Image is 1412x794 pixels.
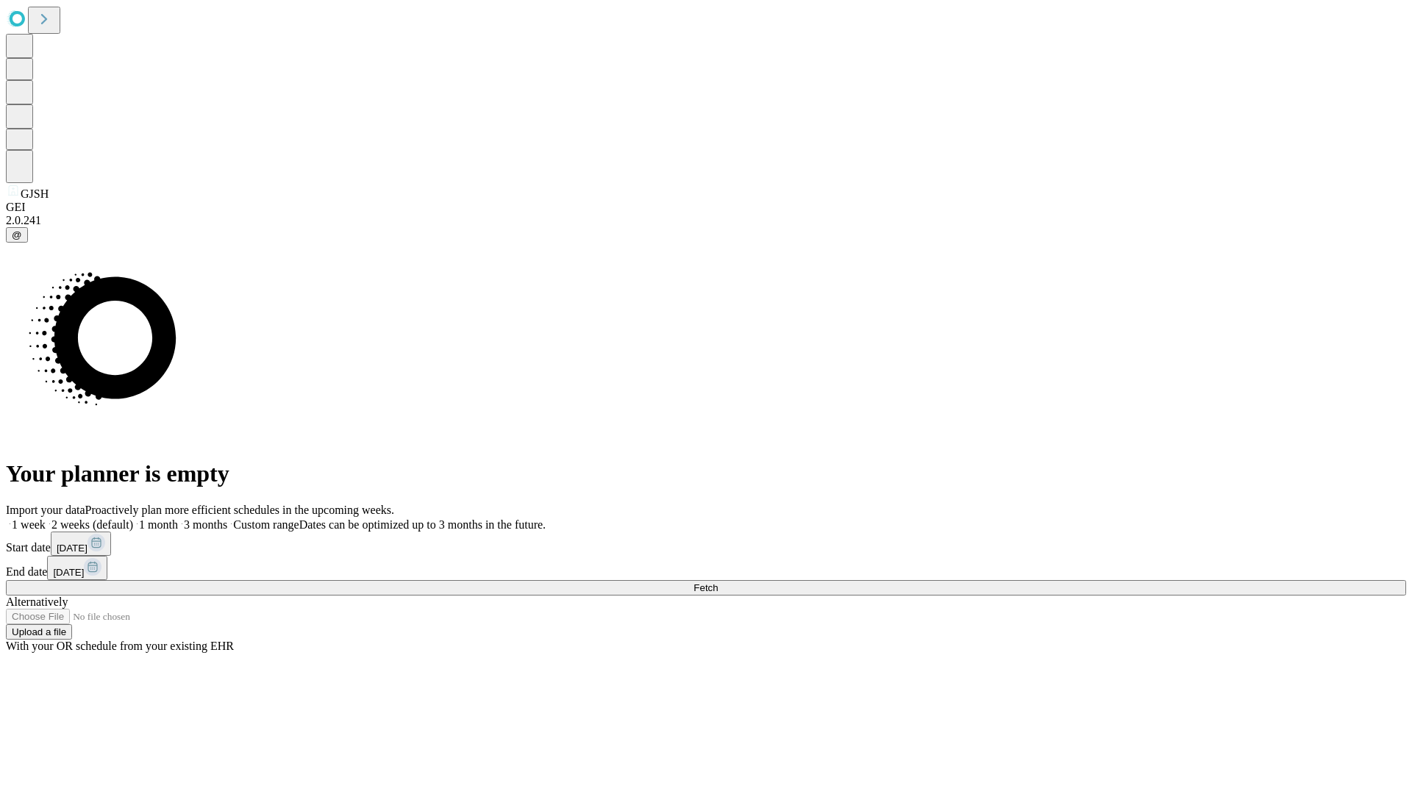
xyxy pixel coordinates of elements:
span: Fetch [693,582,718,593]
span: [DATE] [57,543,88,554]
span: GJSH [21,187,49,200]
span: With your OR schedule from your existing EHR [6,640,234,652]
button: @ [6,227,28,243]
span: Import your data [6,504,85,516]
div: Start date [6,532,1406,556]
div: End date [6,556,1406,580]
span: @ [12,229,22,240]
span: 1 month [139,518,178,531]
button: Fetch [6,580,1406,595]
button: Upload a file [6,624,72,640]
button: [DATE] [47,556,107,580]
span: Alternatively [6,595,68,608]
span: [DATE] [53,567,84,578]
span: Proactively plan more efficient schedules in the upcoming weeks. [85,504,394,516]
h1: Your planner is empty [6,460,1406,487]
span: 3 months [184,518,227,531]
span: Dates can be optimized up to 3 months in the future. [299,518,546,531]
div: GEI [6,201,1406,214]
div: 2.0.241 [6,214,1406,227]
button: [DATE] [51,532,111,556]
span: 2 weeks (default) [51,518,133,531]
span: 1 week [12,518,46,531]
span: Custom range [233,518,299,531]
